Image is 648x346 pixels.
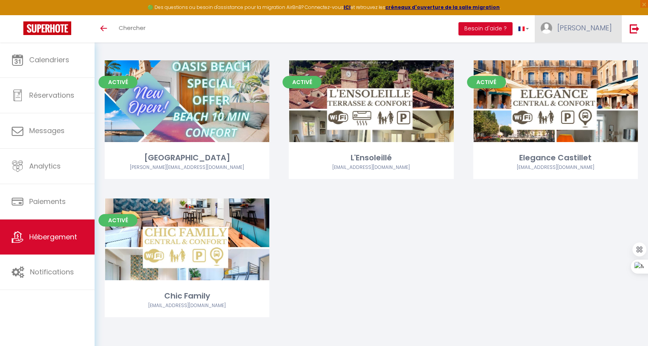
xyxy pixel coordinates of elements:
[30,267,74,277] span: Notifications
[29,161,61,171] span: Analytics
[119,24,146,32] span: Chercher
[467,76,506,88] span: Activé
[29,90,74,100] span: Réservations
[289,164,453,171] div: Airbnb
[541,22,552,34] img: ...
[630,24,639,33] img: logout
[385,4,500,11] a: créneaux d'ouverture de la salle migration
[105,290,269,302] div: Chic Family
[283,76,321,88] span: Activé
[535,15,622,42] a: ... [PERSON_NAME]
[473,164,638,171] div: Airbnb
[98,76,137,88] span: Activé
[6,3,30,26] button: Ouvrir le widget de chat LiveChat
[29,197,66,206] span: Paiements
[458,22,513,35] button: Besoin d'aide ?
[105,152,269,164] div: [GEOGRAPHIC_DATA]
[105,164,269,171] div: Airbnb
[29,126,65,135] span: Messages
[23,21,71,35] img: Super Booking
[557,23,612,33] span: [PERSON_NAME]
[113,15,151,42] a: Chercher
[29,55,69,65] span: Calendriers
[29,232,77,242] span: Hébergement
[473,152,638,164] div: Elegance Castillet
[105,302,269,309] div: Airbnb
[98,214,137,227] span: Activé
[289,152,453,164] div: L'Ensoleillé
[344,4,351,11] a: ICI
